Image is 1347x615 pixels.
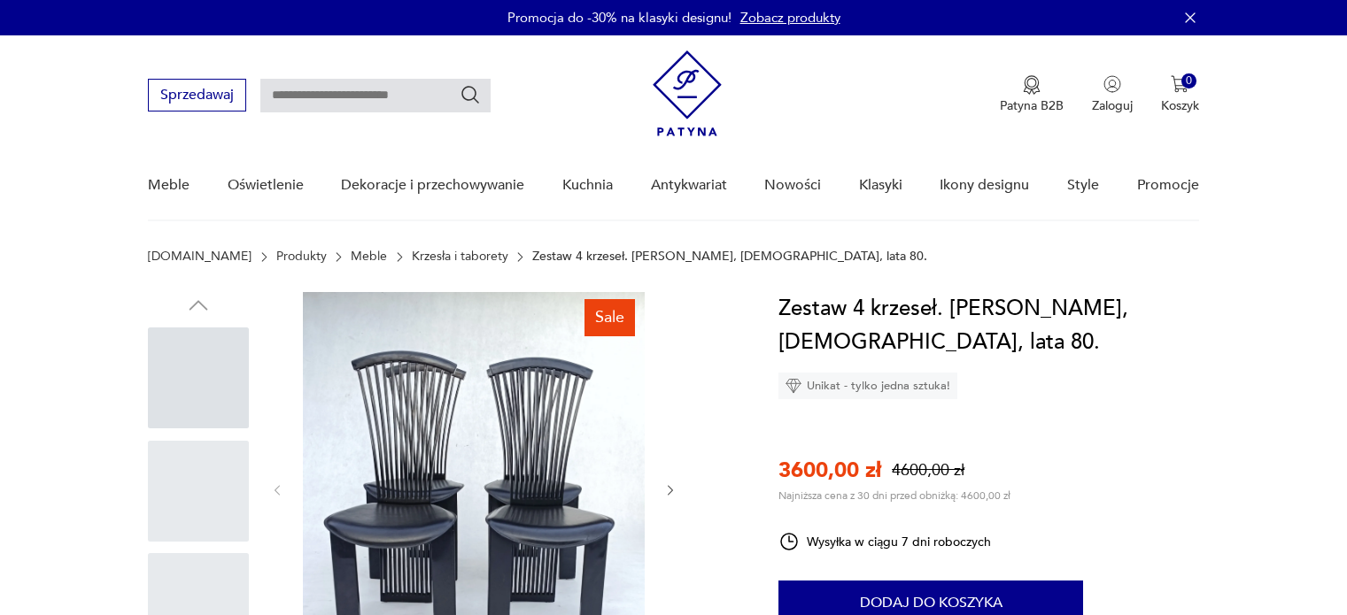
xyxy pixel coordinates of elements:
[532,250,927,264] p: Zestaw 4 krzeseł. [PERSON_NAME], [DEMOGRAPHIC_DATA], lata 80.
[228,151,304,219] a: Oświetlenie
[786,378,801,394] img: Ikona diamentu
[778,531,991,552] div: Wysyłka w ciągu 7 dni roboczych
[778,488,1010,503] p: Najniższa cena z 30 dni przed obniżką: 4600,00 zł
[778,373,957,399] div: Unikat - tylko jedna sztuka!
[1171,75,1188,93] img: Ikona koszyka
[148,90,246,103] a: Sprzedawaj
[148,151,190,219] a: Meble
[1067,151,1099,219] a: Style
[148,250,252,264] a: [DOMAIN_NAME]
[778,292,1199,359] h1: Zestaw 4 krzeseł. [PERSON_NAME], [DEMOGRAPHIC_DATA], lata 80.
[1137,151,1199,219] a: Promocje
[1000,75,1064,114] button: Patyna B2B
[1092,97,1133,114] p: Zaloguj
[1000,97,1064,114] p: Patyna B2B
[1000,75,1064,114] a: Ikona medaluPatyna B2B
[412,250,508,264] a: Krzesła i taborety
[584,299,635,336] div: Sale
[1092,75,1133,114] button: Zaloguj
[1023,75,1041,95] img: Ikona medalu
[892,459,964,481] p: 4600,00 zł
[148,79,246,111] button: Sprzedawaj
[1103,75,1121,93] img: Ikonka użytkownika
[778,456,881,485] p: 3600,00 zł
[940,151,1029,219] a: Ikony designu
[1161,75,1199,114] button: 0Koszyk
[859,151,902,219] a: Klasyki
[460,84,481,105] button: Szukaj
[351,250,387,264] a: Meble
[651,151,727,219] a: Antykwariat
[1161,97,1199,114] p: Koszyk
[1181,73,1196,88] div: 0
[341,151,524,219] a: Dekoracje i przechowywanie
[276,250,327,264] a: Produkty
[764,151,821,219] a: Nowości
[562,151,613,219] a: Kuchnia
[653,50,722,136] img: Patyna - sklep z meblami i dekoracjami vintage
[740,9,840,27] a: Zobacz produkty
[507,9,732,27] p: Promocja do -30% na klasyki designu!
